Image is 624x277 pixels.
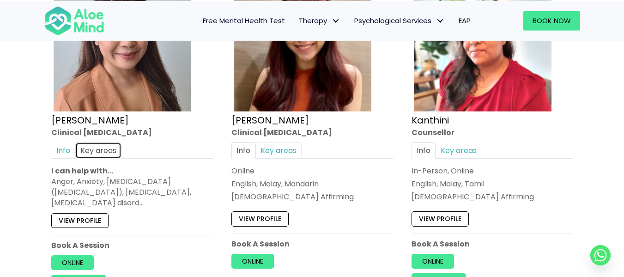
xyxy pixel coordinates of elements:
[329,14,343,27] span: Therapy: submenu
[51,113,129,126] a: [PERSON_NAME]
[116,11,478,31] nav: Menu
[412,142,436,159] a: Info
[412,211,469,226] a: View profile
[231,211,289,226] a: View profile
[231,254,274,269] a: Online
[231,179,393,189] p: English, Malay, Mandarin
[51,213,109,228] a: View profile
[412,179,573,189] p: English, Malay, Tamil
[434,14,447,27] span: Psychological Services: submenu
[412,239,573,249] p: Book A Session
[255,142,302,159] a: Key areas
[231,239,393,249] p: Book A Session
[231,166,393,176] div: Online
[412,127,573,137] div: Counsellor
[299,16,340,25] span: Therapy
[412,254,454,269] a: Online
[436,142,482,159] a: Key areas
[51,240,213,251] p: Book A Session
[51,176,213,209] div: Anger, Anxiety, [MEDICAL_DATA] ([MEDICAL_DATA]), [MEDICAL_DATA], [MEDICAL_DATA] disord…
[412,166,573,176] div: In-Person, Online
[75,142,121,159] a: Key areas
[347,11,452,31] a: Psychological ServicesPsychological Services: submenu
[590,245,611,265] a: Whatsapp
[51,166,213,176] p: I can help with…
[354,16,445,25] span: Psychological Services
[292,11,347,31] a: TherapyTherapy: submenu
[459,16,471,25] span: EAP
[533,16,571,25] span: Book Now
[44,6,104,36] img: Aloe mind Logo
[51,255,94,270] a: Online
[51,127,213,137] div: Clinical [MEDICAL_DATA]
[412,191,573,202] div: [DEMOGRAPHIC_DATA] Affirming
[412,113,449,126] a: Kanthini
[51,142,75,159] a: Info
[452,11,478,31] a: EAP
[196,11,292,31] a: Free Mental Health Test
[203,16,285,25] span: Free Mental Health Test
[231,142,255,159] a: Info
[231,113,309,126] a: [PERSON_NAME]
[231,191,393,202] div: [DEMOGRAPHIC_DATA] Affirming
[523,11,580,31] a: Book Now
[231,127,393,137] div: Clinical [MEDICAL_DATA]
